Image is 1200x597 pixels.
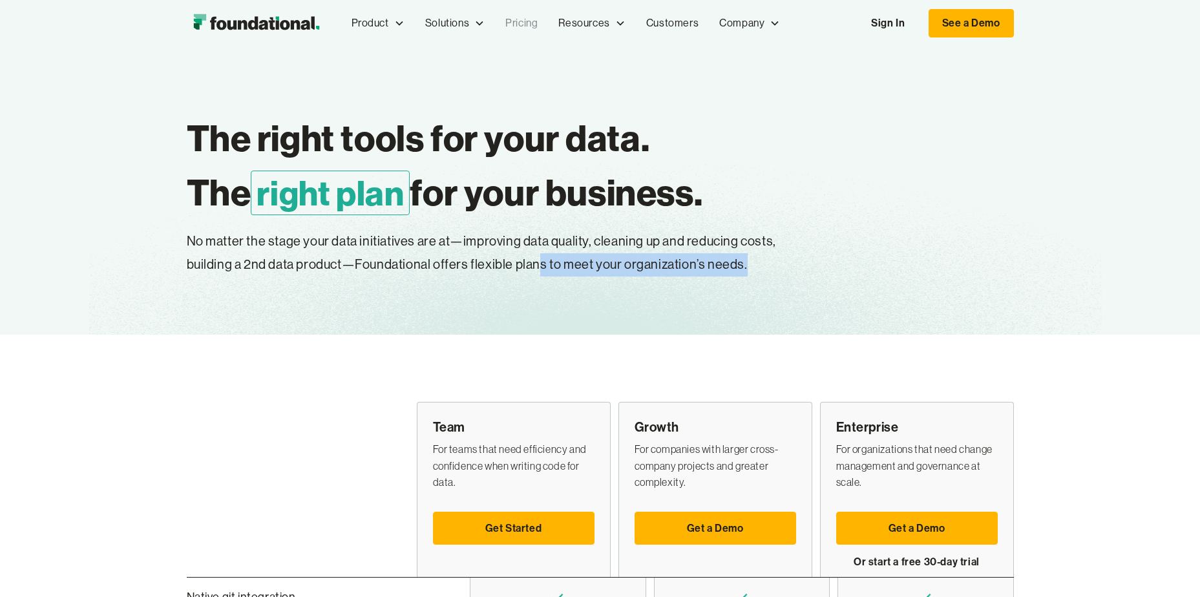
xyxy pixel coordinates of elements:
div: Resources [548,2,635,45]
a: Sign In [858,10,918,37]
span: right plan [251,171,410,215]
a: Get a Demo [635,512,796,545]
div: For companies with larger cross-company projects and greater complexity. [635,441,796,491]
p: No matter the stage your data initiatives are at—improving data quality, cleaning up and reducing... [187,230,848,277]
div: Resources [558,15,609,32]
a: Get a Demo [836,512,998,545]
a: Customers [636,2,709,45]
div: For organizations that need change management and governance at scale. [836,441,998,491]
a: Pricing [495,2,548,45]
div: Enterprise [836,418,998,436]
a: See a Demo [929,9,1014,37]
a: Or start a free 30-day trial [836,546,998,578]
a: Get Started [433,512,595,545]
div: Company [719,15,764,32]
div: For teams that need efficiency and confidence when writing code for data. [433,441,595,491]
div: Solutions [425,15,469,32]
img: Foundational Logo [187,10,326,36]
h1: The right tools for your data. The for your business. [187,111,894,220]
div: Product [352,15,389,32]
div: Team [433,418,595,436]
div: Company [709,2,790,45]
a: home [187,10,326,36]
div: Growth [635,418,796,436]
div: Product [341,2,415,45]
iframe: Chat Widget [1135,535,1200,597]
div: Solutions [415,2,495,45]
